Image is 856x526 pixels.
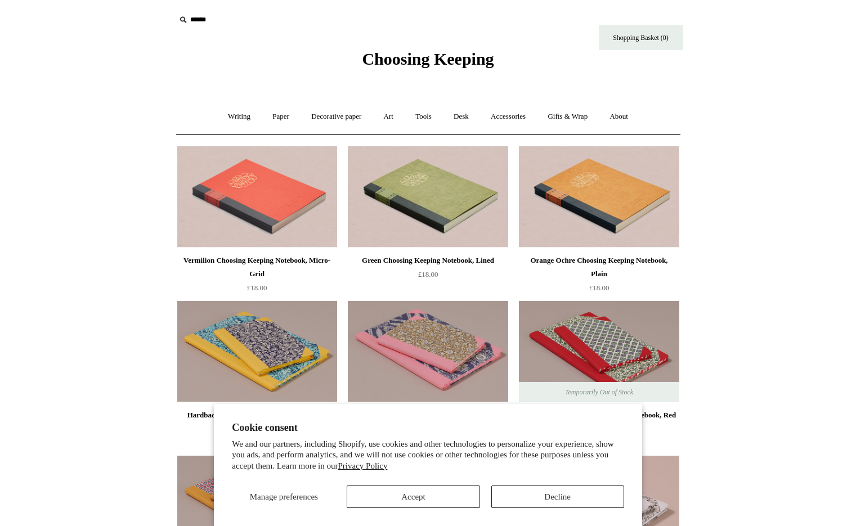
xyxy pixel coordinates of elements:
a: Tools [405,102,442,132]
img: Green Choosing Keeping Notebook, Lined [348,146,508,248]
a: Hardback "Composition Ledger" Notebook, Bright Yellow Spine from£25.00 [177,408,337,455]
span: £18.00 [247,284,267,292]
span: Temporarily Out of Stock [554,382,644,402]
a: Hardback "Composition Ledger" Notebook, Baby Pink Spine Hardback "Composition Ledger" Notebook, B... [348,301,508,402]
a: Accessories [481,102,536,132]
span: Choosing Keeping [362,50,494,68]
a: Green Choosing Keeping Notebook, Lined Green Choosing Keeping Notebook, Lined [348,146,508,248]
div: Green Choosing Keeping Notebook, Lined [351,254,505,267]
button: Accept [347,485,479,508]
img: Hardback "Composition Ledger" Notebook, Baby Pink Spine [348,301,508,402]
a: Vermilion Choosing Keeping Notebook, Micro-Grid £18.00 [177,254,337,300]
a: About [599,102,638,132]
h2: Cookie consent [232,422,624,434]
a: Orange Ochre Choosing Keeping Notebook, Plain £18.00 [519,254,679,300]
a: Writing [218,102,261,132]
a: Hardback "Composition Ledger" Notebook, Bright Yellow Spine Hardback "Composition Ledger" Noteboo... [177,301,337,402]
p: We and our partners, including Shopify, use cookies and other technologies to personalize your ex... [232,439,624,472]
button: Manage preferences [232,485,335,508]
span: £18.00 [418,270,438,278]
button: Decline [491,485,624,508]
img: Hardback "Composition Ledger" Notebook, Bright Yellow Spine [177,301,337,402]
div: Vermilion Choosing Keeping Notebook, Micro-Grid [180,254,334,281]
img: Hardback "Composition Ledger" Notebook, Red Spine [519,301,679,402]
div: Orange Ochre Choosing Keeping Notebook, Plain [522,254,676,281]
a: Orange Ochre Choosing Keeping Notebook, Plain Orange Ochre Choosing Keeping Notebook, Plain [519,146,679,248]
div: Hardback "Composition Ledger" Notebook, Bright Yellow Spine [180,408,334,435]
img: Orange Ochre Choosing Keeping Notebook, Plain [519,146,679,248]
img: Vermilion Choosing Keeping Notebook, Micro-Grid [177,146,337,248]
a: Gifts & Wrap [537,102,598,132]
a: Paper [262,102,299,132]
span: £18.00 [589,284,609,292]
a: Privacy Policy [338,461,388,470]
a: Shopping Basket (0) [599,25,683,50]
a: Vermilion Choosing Keeping Notebook, Micro-Grid Vermilion Choosing Keeping Notebook, Micro-Grid [177,146,337,248]
a: Decorative paper [301,102,371,132]
span: Manage preferences [250,492,318,501]
a: Choosing Keeping [362,59,494,66]
a: Desk [443,102,479,132]
a: Art [374,102,404,132]
a: Green Choosing Keeping Notebook, Lined £18.00 [348,254,508,300]
a: Hardback "Composition Ledger" Notebook, Red Spine Hardback "Composition Ledger" Notebook, Red Spi... [519,301,679,402]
